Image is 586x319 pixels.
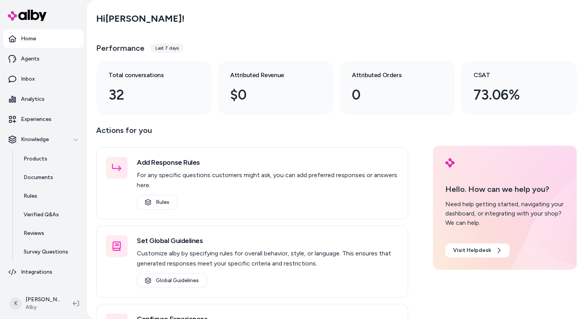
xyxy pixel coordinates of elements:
span: K [9,297,22,310]
p: Inbox [21,75,35,83]
a: Visit Helpdesk [445,243,510,257]
a: Survey Questions [16,243,84,261]
p: Documents [24,174,53,181]
p: Experiences [21,116,52,123]
a: Rules [137,195,178,210]
p: Knowledge [21,136,49,143]
div: 73.06% [474,84,552,105]
h3: Performance [96,43,145,53]
p: Survey Questions [24,248,68,256]
p: Integrations [21,268,52,276]
a: Attributed Revenue $0 [218,61,333,115]
a: Global Guidelines [137,273,207,288]
a: Attributed Orders 0 [340,61,455,115]
a: Verified Q&As [16,205,84,224]
a: Experiences [3,110,84,129]
p: Agents [21,55,40,63]
div: Last 7 days [151,43,183,53]
span: Alby [26,303,60,311]
div: 32 [109,84,187,105]
a: Analytics [3,90,84,109]
h3: CSAT [474,71,552,80]
a: CSAT 73.06% [461,61,577,115]
p: Products [24,155,47,163]
h3: Attributed Orders [352,71,430,80]
div: Need help getting started, navigating your dashboard, or integrating with your shop? We can help. [445,200,564,228]
p: Reviews [24,229,44,237]
p: For any specific questions customers might ask, you can add preferred responses or answers here. [137,170,398,190]
p: Rules [24,192,37,200]
p: Home [21,35,36,43]
h3: Add Response Rules [137,157,398,168]
h3: Set Global Guidelines [137,235,398,246]
img: alby Logo [445,158,455,167]
p: [PERSON_NAME] [26,296,60,303]
button: Knowledge [3,130,84,149]
h3: Total conversations [109,71,187,80]
a: Integrations [3,263,84,281]
a: Rules [16,187,84,205]
button: K[PERSON_NAME]Alby [5,291,67,316]
img: alby Logo [8,10,47,21]
a: Products [16,150,84,168]
div: 0 [352,84,430,105]
a: Agents [3,50,84,68]
p: Verified Q&As [24,211,59,219]
a: Total conversations 32 [96,61,212,115]
p: Analytics [21,95,45,103]
div: $0 [230,84,309,105]
p: Hello. How can we help you? [445,183,564,195]
p: Customize alby by specifying rules for overall behavior, style, or language. This ensures that ge... [137,248,398,269]
a: Documents [16,168,84,187]
a: Reviews [16,224,84,243]
p: Actions for you [96,124,408,143]
a: Home [3,29,84,48]
h3: Attributed Revenue [230,71,309,80]
a: Inbox [3,70,84,88]
h2: Hi [PERSON_NAME] ! [96,13,184,24]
